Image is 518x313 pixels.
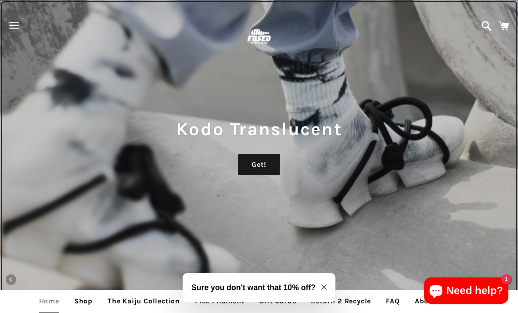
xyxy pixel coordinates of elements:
[270,270,289,289] button: Pause slideshow
[32,290,66,312] a: Home
[101,290,187,312] a: The Kaiju Collection
[238,154,280,175] a: Get!
[68,290,99,312] a: Shop
[408,290,443,312] a: About
[497,270,517,289] button: Next slide
[245,23,273,51] img: FUSEDfootwear
[304,290,378,312] a: Return 2 Recycle
[379,290,406,312] a: FAQ
[421,277,511,306] inbox-online-store-chat: Shopify online store chat
[9,116,509,142] h1: Kodo Translucent
[1,270,21,289] button: Previous slide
